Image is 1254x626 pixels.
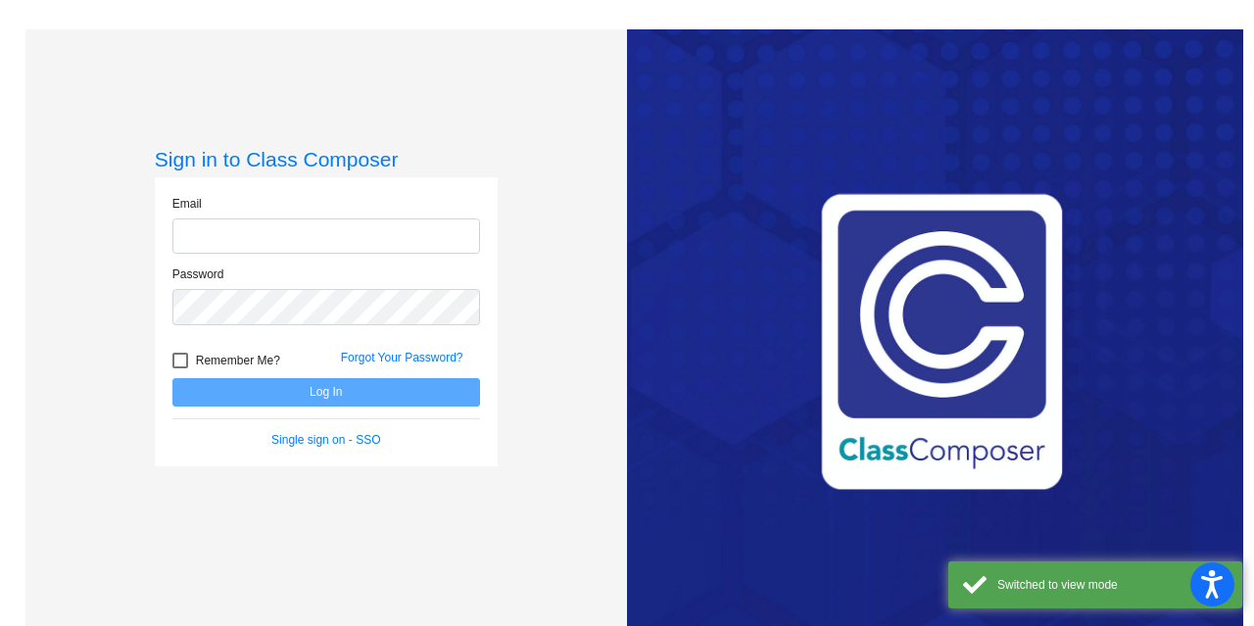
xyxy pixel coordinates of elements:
div: Switched to view mode [997,576,1228,594]
label: Password [172,265,224,283]
label: Email [172,195,202,213]
a: Single sign on - SSO [271,433,380,447]
span: Remember Me? [196,349,280,372]
h3: Sign in to Class Composer [155,147,498,171]
button: Log In [172,378,480,407]
a: Forgot Your Password? [341,351,463,364]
